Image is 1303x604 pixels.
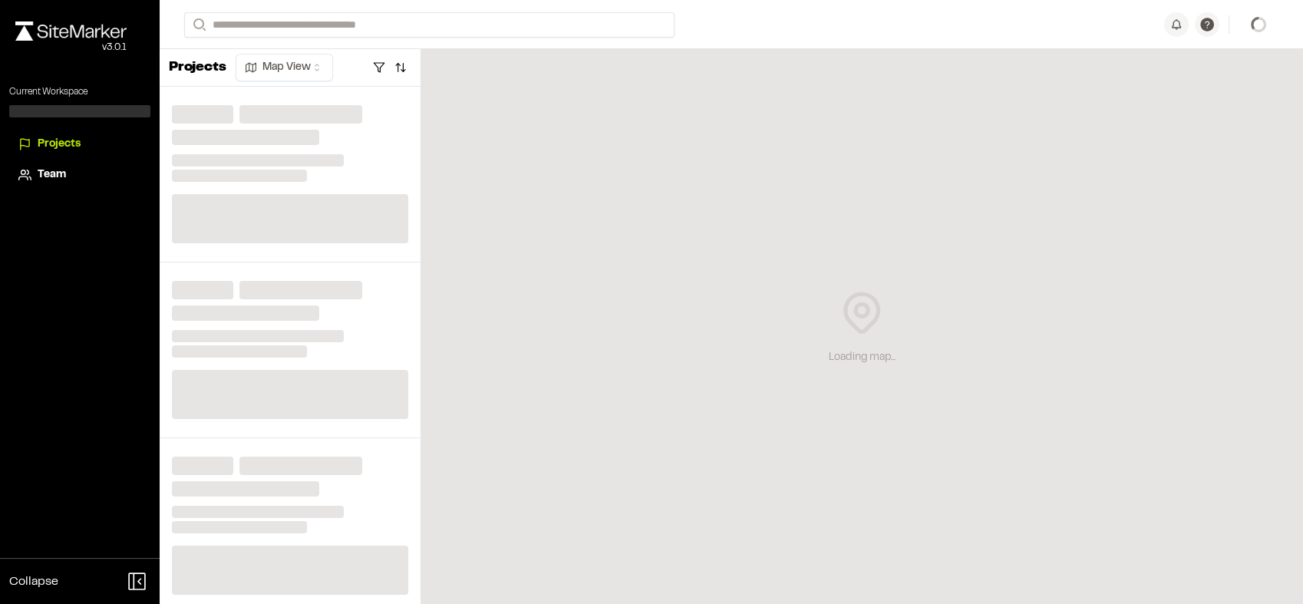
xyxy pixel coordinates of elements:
button: Search [184,12,212,38]
span: Team [38,167,66,183]
p: Projects [169,58,226,78]
img: rebrand.png [15,21,127,41]
span: Collapse [9,573,58,591]
a: Projects [18,136,141,153]
div: Loading map... [829,349,896,366]
div: Oh geez...please don't... [15,41,127,54]
a: Team [18,167,141,183]
span: Projects [38,136,81,153]
p: Current Workspace [9,85,150,99]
